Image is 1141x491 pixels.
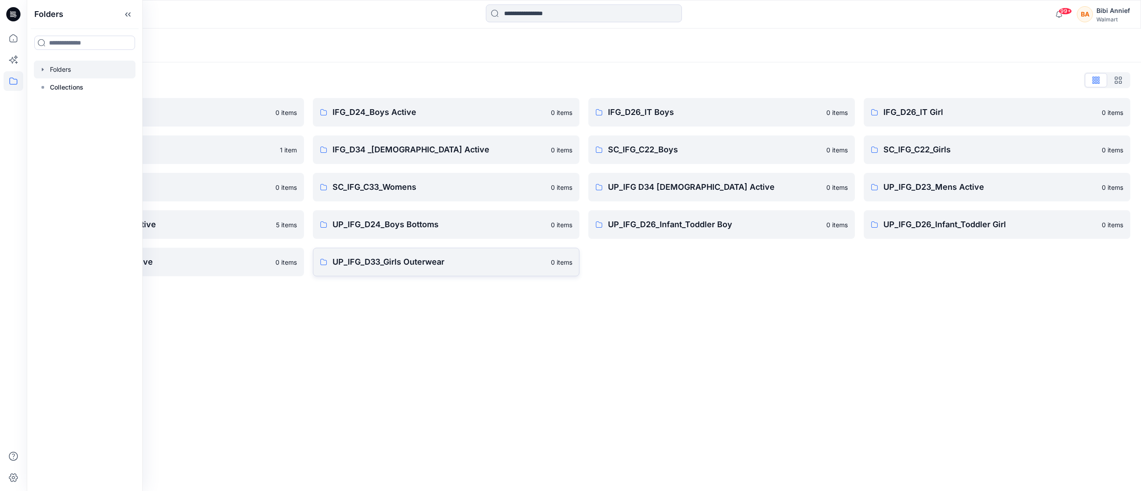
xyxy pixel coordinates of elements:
a: UP_IFG_D26_Infant_Toddler Boy0 items [588,210,855,239]
a: IFG_D33_Girls Active1 item [37,135,304,164]
p: 0 items [551,145,572,155]
p: 0 items [1102,220,1123,229]
p: 0 items [1102,183,1123,192]
span: 99+ [1059,8,1072,15]
p: 0 items [551,258,572,267]
p: UP_IFG_D33_Girls Active [57,256,270,268]
p: 0 items [826,145,848,155]
p: SC_IFG_C23_Mens [57,181,270,193]
p: UP_IFG_D26_Infant_Toddler Girl [883,218,1096,231]
p: SC_IFG_C22_Girls [883,143,1096,156]
a: UP_IFG D34 [DEMOGRAPHIC_DATA] Active0 items [588,173,855,201]
a: SC_IFG_C22_Girls0 items [864,135,1130,164]
p: 1 item [280,145,297,155]
a: IFG_D26_IT Boys0 items [588,98,855,127]
a: UP_IFG_D23_Mens Active0 items [864,173,1130,201]
p: 0 items [551,220,572,229]
p: UP_IFG_D24_Boys Bottoms [332,218,546,231]
p: IFG_D24_Boys Active [332,106,546,119]
p: UP_IFG_D26_Infant_Toddler Boy [608,218,821,231]
p: UP_IFG_D24_Boys Active [57,218,271,231]
p: 0 items [826,220,848,229]
p: IFG_D33_Girls Active [57,143,275,156]
p: 0 items [551,183,572,192]
p: IFG_D26_IT Boys [608,106,821,119]
a: SC_IFG_C22_Boys0 items [588,135,855,164]
p: 0 items [1102,145,1123,155]
a: SC_IFG_C23_Mens0 items [37,173,304,201]
p: UP_IFG D34 [DEMOGRAPHIC_DATA] Active [608,181,821,193]
a: UP_IFG_D24_Boys Bottoms0 items [313,210,579,239]
p: IFG_D34 _[DEMOGRAPHIC_DATA] Active [332,143,546,156]
a: UP_IFG_D24_Boys Active5 items [37,210,304,239]
p: 5 items [276,220,297,229]
p: IFG_D26_IT Girl [883,106,1096,119]
p: UP_IFG_D33_Girls Outerwear [332,256,546,268]
a: UP_IFG_D33_Girls Active0 items [37,248,304,276]
a: IFG_D34 _[DEMOGRAPHIC_DATA] Active0 items [313,135,579,164]
p: UP_IFG_D23_Mens Active [883,181,1096,193]
a: IFG_D24_Boys Active0 items [313,98,579,127]
p: 0 items [275,108,297,117]
a: IFG_D23_Mens Active0 items [37,98,304,127]
p: Collections [50,82,83,93]
a: IFG_D26_IT Girl0 items [864,98,1130,127]
p: IFG_D23_Mens Active [57,106,270,119]
a: UP_IFG_D33_Girls Outerwear0 items [313,248,579,276]
p: 0 items [826,183,848,192]
div: Bibi Annief [1096,5,1130,16]
div: Walmart [1096,16,1130,23]
a: UP_IFG_D26_Infant_Toddler Girl0 items [864,210,1130,239]
p: 0 items [551,108,572,117]
a: SC_IFG_C33_Womens0 items [313,173,579,201]
p: 0 items [275,258,297,267]
div: BA [1077,6,1093,22]
p: SC_IFG_C33_Womens [332,181,546,193]
p: 0 items [1102,108,1123,117]
p: SC_IFG_C22_Boys [608,143,821,156]
p: 0 items [826,108,848,117]
p: 0 items [275,183,297,192]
